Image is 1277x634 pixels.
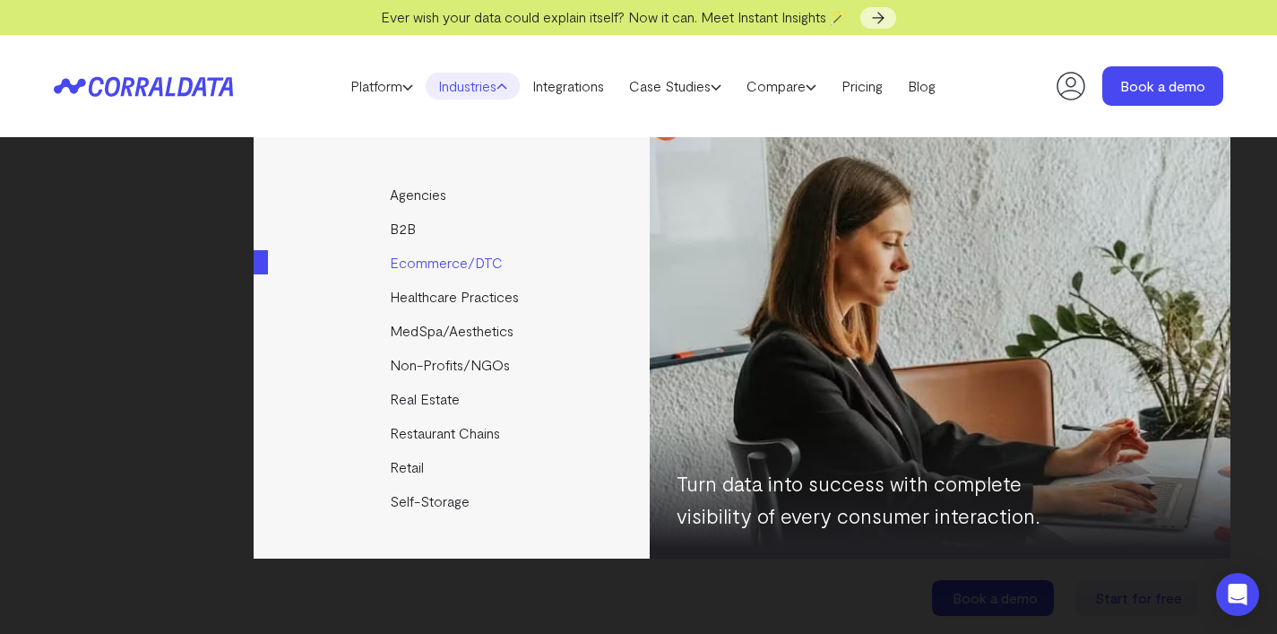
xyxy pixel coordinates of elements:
[254,416,652,450] a: Restaurant Chains
[254,246,652,280] a: Ecommerce/DTC
[254,314,652,348] a: MedSpa/Aesthetics
[1216,573,1259,616] div: Open Intercom Messenger
[677,467,1080,532] p: Turn data into success with complete visibility of every consumer interaction.
[254,382,652,416] a: Real Estate
[829,73,895,100] a: Pricing
[381,8,848,25] span: Ever wish your data could explain itself? Now it can. Meet Instant Insights 🪄
[426,73,520,100] a: Industries
[254,212,652,246] a: B2B
[734,73,829,100] a: Compare
[254,280,652,314] a: Healthcare Practices
[617,73,734,100] a: Case Studies
[254,450,652,484] a: Retail
[338,73,426,100] a: Platform
[254,348,652,382] a: Non-Profits/NGOs
[1102,66,1223,106] a: Book a demo
[895,73,948,100] a: Blog
[520,73,617,100] a: Integrations
[254,484,652,518] a: Self-Storage
[254,178,652,212] a: Agencies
